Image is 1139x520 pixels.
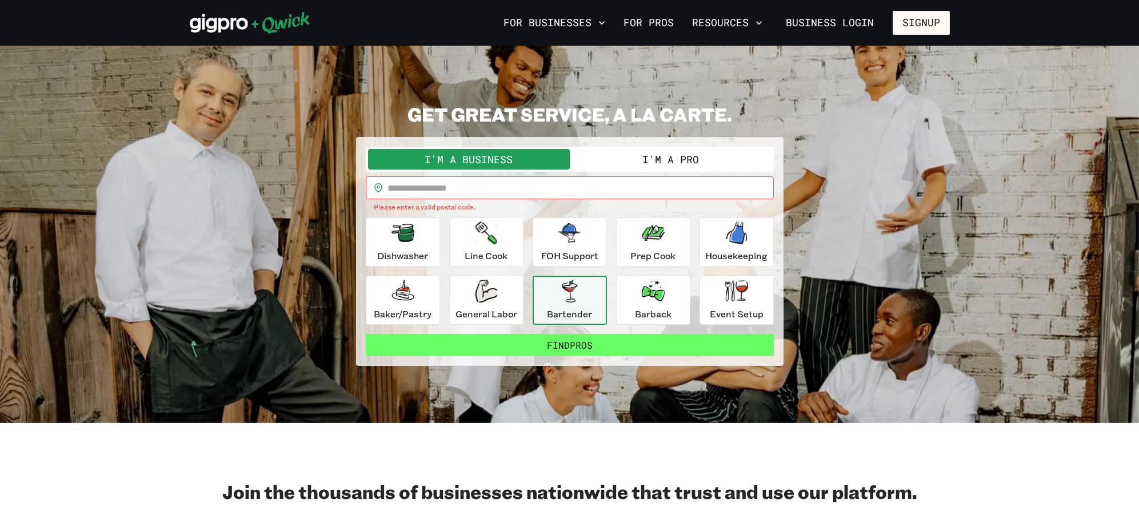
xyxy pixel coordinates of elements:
[366,217,440,267] button: Dishwasher
[541,249,598,263] p: FOH Support
[630,249,676,263] p: Prep Cook
[449,276,523,325] button: General Labor
[619,13,678,33] a: For Pros
[449,217,523,267] button: Line Cook
[377,249,428,263] p: Dishwasher
[533,217,607,267] button: FOH Support
[635,307,672,321] p: Barback
[688,13,767,33] button: Resources
[547,307,592,321] p: Bartender
[374,307,431,321] p: Baker/Pastry
[366,334,774,357] button: FindPros
[710,307,764,321] p: Event Setup
[455,307,517,321] p: General Labor
[190,480,950,503] h2: Join the thousands of businesses nationwide that trust and use our platform.
[616,276,690,325] button: Barback
[776,11,884,35] a: Business Login
[356,103,784,126] h2: GET GREAT SERVICE, A LA CARTE.
[570,149,772,170] button: I'm a Pro
[700,276,774,325] button: Event Setup
[705,249,768,263] p: Housekeeping
[499,13,610,33] button: For Businesses
[465,249,507,263] p: Line Cook
[893,11,950,35] button: Signup
[366,276,440,325] button: Baker/Pastry
[374,201,766,213] p: Please enter a valid postal code.
[700,217,774,267] button: Housekeeping
[616,217,690,267] button: Prep Cook
[533,276,607,325] button: Bartender
[368,149,570,170] button: I'm a Business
